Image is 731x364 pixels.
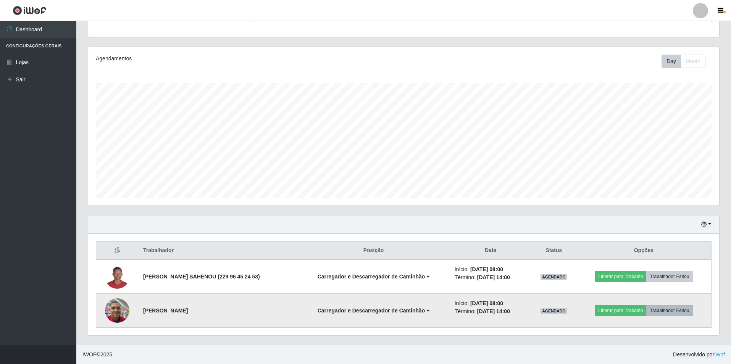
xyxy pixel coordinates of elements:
[531,242,576,260] th: Status
[455,265,527,273] li: Início:
[673,351,725,359] span: Desenvolvido por
[714,351,725,358] a: iWof
[143,307,188,314] strong: [PERSON_NAME]
[318,307,430,314] strong: Carregador e Descarregador de Caminhão +
[455,273,527,281] li: Término:
[595,271,646,282] button: Liberar para Trabalho
[595,305,646,316] button: Liberar para Trabalho
[541,308,567,314] span: AGENDADO
[541,274,567,280] span: AGENDADO
[662,55,712,68] div: Toolbar with button groups
[646,271,692,282] button: Trabalhador Faltou
[96,55,346,63] div: Agendamentos
[662,55,705,68] div: First group
[105,264,129,289] img: 1751668430791.jpeg
[576,242,712,260] th: Opções
[681,55,705,68] button: Month
[82,351,97,358] span: IWOF
[143,273,260,280] strong: [PERSON_NAME] SAHENOU (229 96 45 24 53)
[662,55,681,68] button: Day
[139,242,297,260] th: Trabalhador
[13,6,47,15] img: CoreUI Logo
[470,266,503,272] time: [DATE] 08:00
[455,299,527,307] li: Início:
[297,242,450,260] th: Posição
[477,308,510,314] time: [DATE] 14:00
[646,305,692,316] button: Trabalhador Faltou
[470,300,503,306] time: [DATE] 08:00
[105,294,129,327] img: 1752676731308.jpeg
[82,351,114,359] span: © 2025 .
[477,274,510,280] time: [DATE] 14:00
[455,307,527,315] li: Término:
[318,273,430,280] strong: Carregador e Descarregador de Caminhão +
[450,242,531,260] th: Data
